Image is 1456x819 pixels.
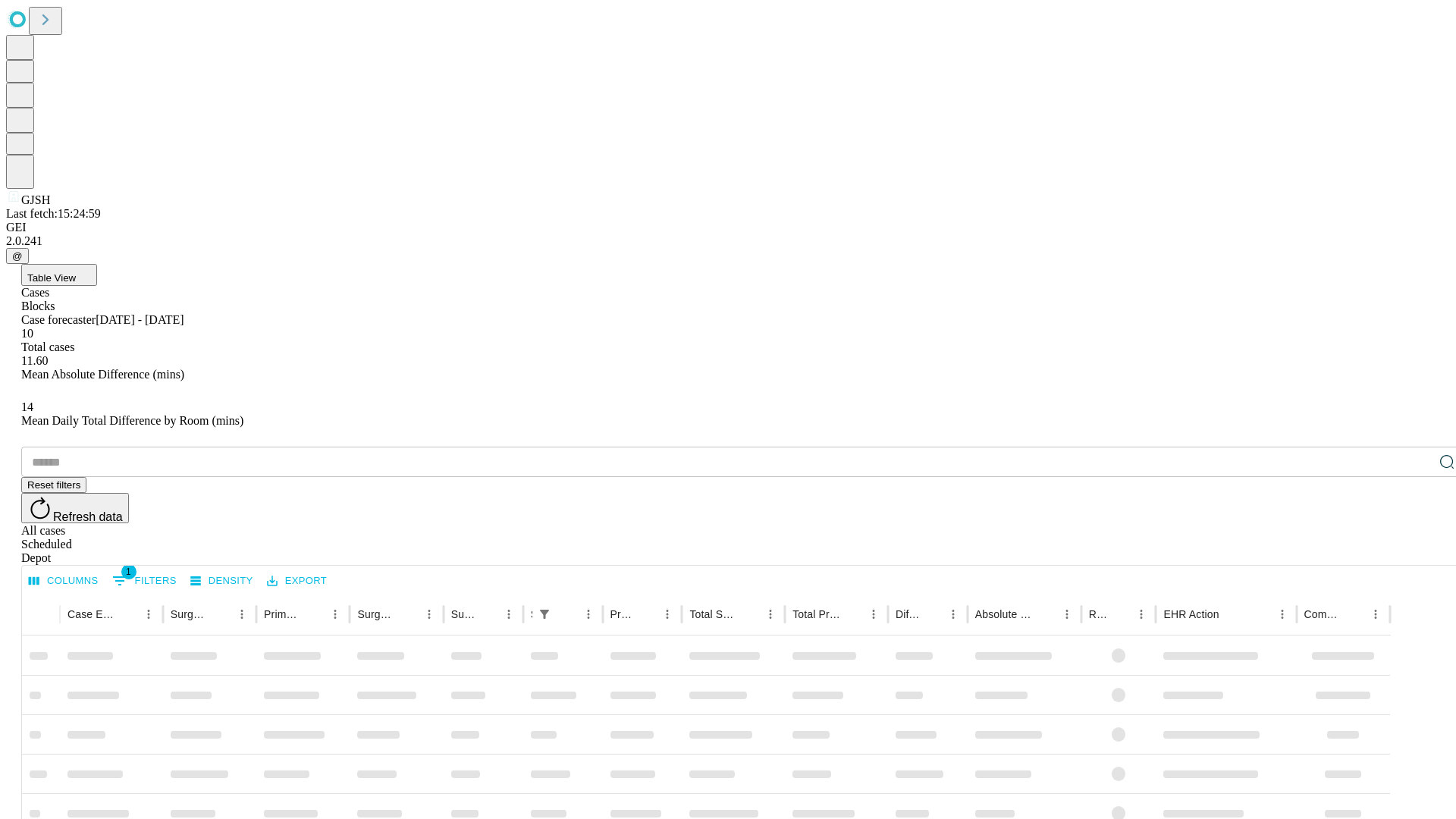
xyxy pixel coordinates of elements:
button: Sort [557,604,578,625]
button: Sort [1221,604,1242,625]
div: 2.0.241 [6,234,1450,248]
span: Total cases [21,340,74,353]
span: Table View [27,272,76,284]
button: Sort [1035,604,1056,625]
div: Surgery Date [451,608,475,620]
button: Table View [21,264,97,286]
span: Case forecaster [21,313,96,326]
button: Sort [210,604,231,625]
button: Sort [842,604,863,625]
div: Primary Service [264,608,302,620]
button: @ [6,248,29,264]
button: Menu [138,604,159,625]
button: Sort [1109,604,1131,625]
div: GEI [6,221,1450,234]
button: Show filters [534,604,555,625]
button: Menu [760,604,781,625]
span: @ [12,250,23,262]
span: Mean Daily Total Difference by Room (mins) [21,414,243,427]
button: Menu [1272,604,1293,625]
div: Total Scheduled Duration [689,608,737,620]
span: Mean Absolute Difference (mins) [21,368,184,381]
button: Sort [397,604,419,625]
button: Reset filters [21,477,86,493]
div: Predicted In Room Duration [610,608,635,620]
button: Sort [635,604,657,625]
div: Case Epic Id [67,608,115,620]
button: Menu [231,604,253,625]
span: 10 [21,327,33,340]
span: 1 [121,564,136,579]
button: Sort [739,604,760,625]
span: [DATE] - [DATE] [96,313,184,326]
span: Last fetch: 15:24:59 [6,207,101,220]
button: Menu [1365,604,1386,625]
div: Absolute Difference [975,608,1034,620]
span: 11.60 [21,354,48,367]
span: 14 [21,400,33,413]
span: GJSH [21,193,50,206]
div: Difference [896,608,920,620]
span: Reset filters [27,479,80,491]
button: Menu [863,604,884,625]
div: 1 active filter [534,604,555,625]
button: Sort [477,604,498,625]
button: Menu [498,604,519,625]
button: Export [263,570,331,593]
div: Total Predicted Duration [792,608,840,620]
button: Menu [578,604,599,625]
div: Scheduled In Room Duration [531,608,532,620]
div: Surgeon Name [171,608,209,620]
button: Show filters [108,569,180,593]
button: Menu [1131,604,1152,625]
button: Density [187,570,257,593]
span: Refresh data [53,510,123,523]
button: Sort [921,604,943,625]
div: Resolved in EHR [1089,608,1109,620]
button: Sort [303,604,325,625]
div: Comments [1304,608,1342,620]
button: Sort [1344,604,1365,625]
button: Sort [117,604,138,625]
div: EHR Action [1163,608,1219,620]
button: Menu [1056,604,1078,625]
button: Menu [943,604,964,625]
button: Menu [419,604,440,625]
button: Menu [325,604,346,625]
button: Refresh data [21,493,129,523]
button: Menu [657,604,678,625]
button: Select columns [25,570,102,593]
div: Surgery Name [357,608,395,620]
